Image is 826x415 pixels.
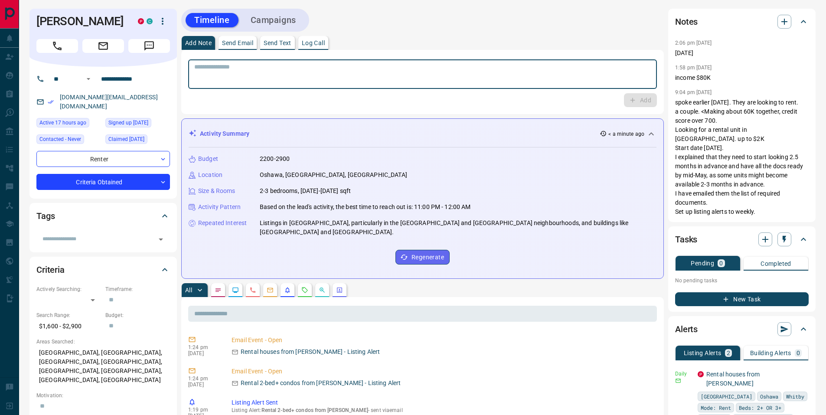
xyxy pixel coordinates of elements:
[675,40,712,46] p: 2:06 pm [DATE]
[36,311,101,319] p: Search Range:
[336,287,343,294] svg: Agent Actions
[222,40,253,46] p: Send Email
[260,203,471,212] p: Based on the lead's activity, the best time to reach out is: 11:00 PM - 12:00 AM
[267,287,274,294] svg: Emails
[675,65,712,71] p: 1:58 pm [DATE]
[60,94,158,110] a: [DOMAIN_NAME][EMAIL_ADDRESS][DOMAIN_NAME]
[36,346,170,387] p: [GEOGRAPHIC_DATA], [GEOGRAPHIC_DATA], [GEOGRAPHIC_DATA], [GEOGRAPHIC_DATA], [GEOGRAPHIC_DATA], [G...
[39,135,81,144] span: Contacted - Never
[675,229,809,250] div: Tasks
[128,39,170,53] span: Message
[706,371,760,387] a: Rental houses from [PERSON_NAME]
[198,154,218,163] p: Budget
[241,379,401,388] p: Rental 2-bed+ condos from [PERSON_NAME] - Listing Alert
[242,13,305,27] button: Campaigns
[36,392,170,399] p: Motivation:
[675,89,712,95] p: 9:04 pm [DATE]
[36,206,170,226] div: Tags
[301,287,308,294] svg: Requests
[147,18,153,24] div: condos.ca
[186,13,238,27] button: Timeline
[232,407,653,413] p: Listing Alert : - sent via email
[36,14,125,28] h1: [PERSON_NAME]
[701,392,752,401] span: [GEOGRAPHIC_DATA]
[232,398,653,407] p: Listing Alert Sent
[698,371,704,377] div: property.ca
[249,287,256,294] svg: Calls
[39,118,86,127] span: Active 17 hours ago
[264,40,291,46] p: Send Text
[684,350,722,356] p: Listing Alerts
[188,382,219,388] p: [DATE]
[675,49,809,58] p: [DATE]
[675,292,809,306] button: New Task
[82,39,124,53] span: Email
[608,130,644,138] p: < a minute ago
[675,319,809,340] div: Alerts
[260,219,656,237] p: Listings in [GEOGRAPHIC_DATA], particularly in the [GEOGRAPHIC_DATA] and [GEOGRAPHIC_DATA] neighb...
[786,392,804,401] span: Whitby
[232,367,653,376] p: Email Event - Open
[701,403,731,412] span: Mode: Rent
[36,319,101,333] p: $1,600 - $2,900
[215,287,222,294] svg: Notes
[200,129,249,138] p: Activity Summary
[48,99,54,105] svg: Email Verified
[155,233,167,245] button: Open
[188,407,219,413] p: 1:19 pm
[36,39,78,53] span: Call
[395,250,450,265] button: Regenerate
[675,11,809,32] div: Notes
[198,186,235,196] p: Size & Rooms
[261,407,368,413] span: Rental 2-bed+ condos from [PERSON_NAME]
[108,135,144,144] span: Claimed [DATE]
[232,336,653,345] p: Email Event - Open
[105,285,170,293] p: Timeframe:
[36,151,170,167] div: Renter
[105,118,170,130] div: Thu Jun 20 2024
[319,287,326,294] svg: Opportunities
[727,350,730,356] p: 2
[105,134,170,147] div: Sun Apr 13 2025
[675,98,809,216] p: spoke earlier [DATE]. They are looking to rent. a couple. <Making about 60K together, credit scor...
[138,18,144,24] div: property.ca
[108,118,148,127] span: Signed up [DATE]
[36,118,101,130] div: Wed Aug 13 2025
[675,370,692,378] p: Daily
[36,259,170,280] div: Criteria
[188,344,219,350] p: 1:24 pm
[691,260,714,266] p: Pending
[36,285,101,293] p: Actively Searching:
[188,350,219,356] p: [DATE]
[185,287,192,293] p: All
[198,203,241,212] p: Activity Pattern
[260,186,351,196] p: 2-3 bedrooms, [DATE]-[DATE] sqft
[105,311,170,319] p: Budget:
[797,350,800,356] p: 0
[188,376,219,382] p: 1:24 pm
[761,261,791,267] p: Completed
[675,322,698,336] h2: Alerts
[675,73,809,82] p: income $80K
[36,174,170,190] div: Criteria Obtained
[675,274,809,287] p: No pending tasks
[189,126,656,142] div: Activity Summary< a minute ago
[760,392,778,401] span: Oshawa
[36,209,55,223] h2: Tags
[719,260,723,266] p: 0
[675,15,698,29] h2: Notes
[739,403,781,412] span: Beds: 2+ OR 3+
[302,40,325,46] p: Log Call
[675,378,681,384] svg: Email
[675,232,697,246] h2: Tasks
[260,170,407,180] p: Oshawa, [GEOGRAPHIC_DATA], [GEOGRAPHIC_DATA]
[198,170,222,180] p: Location
[198,219,247,228] p: Repeated Interest
[232,287,239,294] svg: Lead Browsing Activity
[83,74,94,84] button: Open
[36,338,170,346] p: Areas Searched:
[36,263,65,277] h2: Criteria
[750,350,791,356] p: Building Alerts
[284,287,291,294] svg: Listing Alerts
[185,40,212,46] p: Add Note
